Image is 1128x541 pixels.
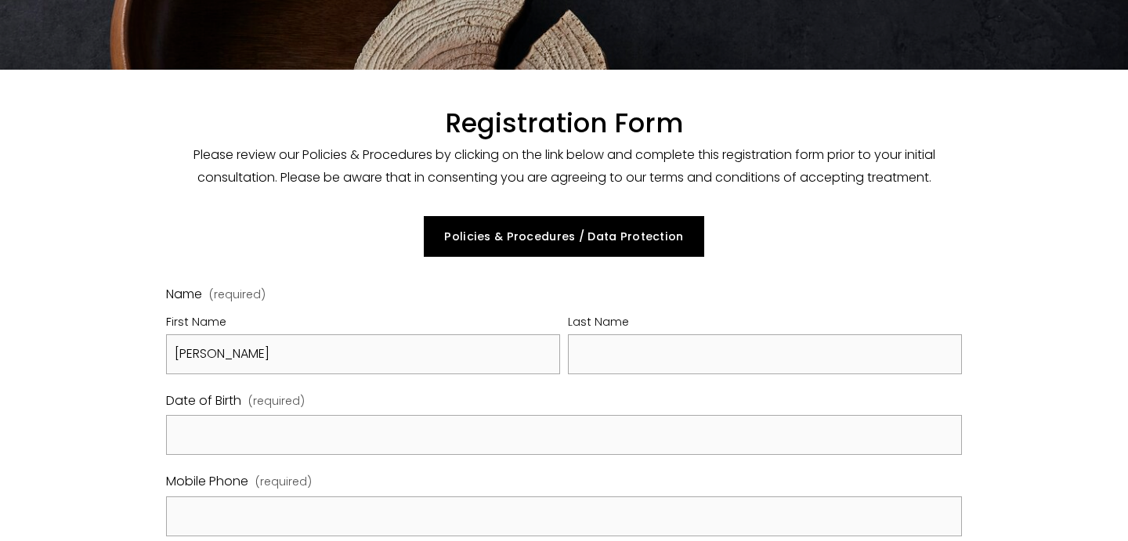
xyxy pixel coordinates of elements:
span: Date of Birth [166,390,241,413]
span: (required) [209,289,266,300]
span: (required) [255,472,312,492]
span: (required) [248,391,305,412]
h1: Registration Form [166,107,961,140]
p: Please review our Policies & Procedures by clicking on the link below and complete this registrat... [166,144,961,189]
div: Last Name [568,312,962,334]
div: First Name [166,312,560,334]
a: Policies & Procedures / Data Protection [424,216,704,257]
span: Mobile Phone [166,471,248,493]
span: Name [166,283,202,306]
